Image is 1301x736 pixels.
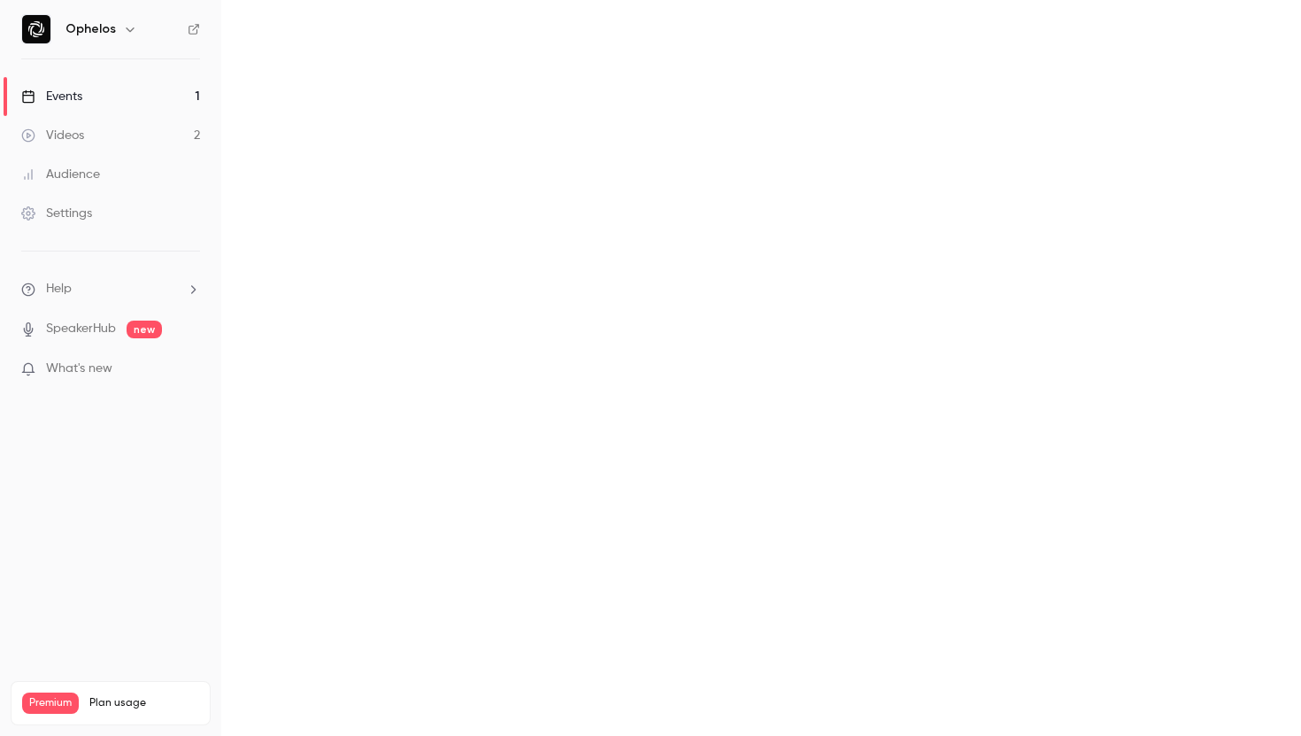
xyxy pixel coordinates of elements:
iframe: Noticeable Trigger [179,361,200,377]
a: SpeakerHub [46,320,116,338]
span: Premium [22,693,79,714]
span: What's new [46,360,112,378]
span: Help [46,280,72,298]
div: Events [21,88,82,105]
div: Settings [21,205,92,222]
div: Audience [21,166,100,183]
span: new [127,321,162,338]
h6: Ophelos [65,20,116,38]
span: Plan usage [89,696,199,710]
li: help-dropdown-opener [21,280,200,298]
div: Videos [21,127,84,144]
img: Ophelos [22,15,50,43]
